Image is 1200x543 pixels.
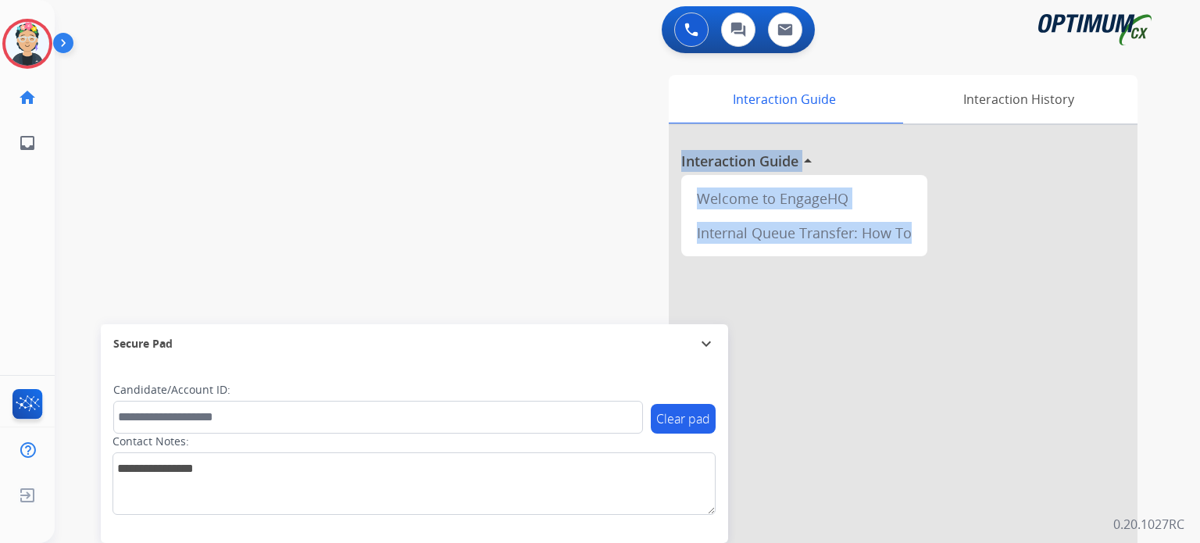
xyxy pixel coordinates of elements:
label: Contact Notes: [112,434,189,449]
mat-icon: home [18,88,37,107]
div: Internal Queue Transfer: How To [687,216,921,250]
span: Secure Pad [113,336,173,352]
img: avatar [5,22,49,66]
button: Clear pad [651,404,716,434]
div: Interaction Guide [669,75,899,123]
div: Interaction History [899,75,1137,123]
mat-icon: inbox [18,134,37,152]
p: 0.20.1027RC [1113,515,1184,534]
div: Welcome to EngageHQ [687,181,921,216]
label: Candidate/Account ID: [113,382,230,398]
mat-icon: expand_more [697,334,716,353]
